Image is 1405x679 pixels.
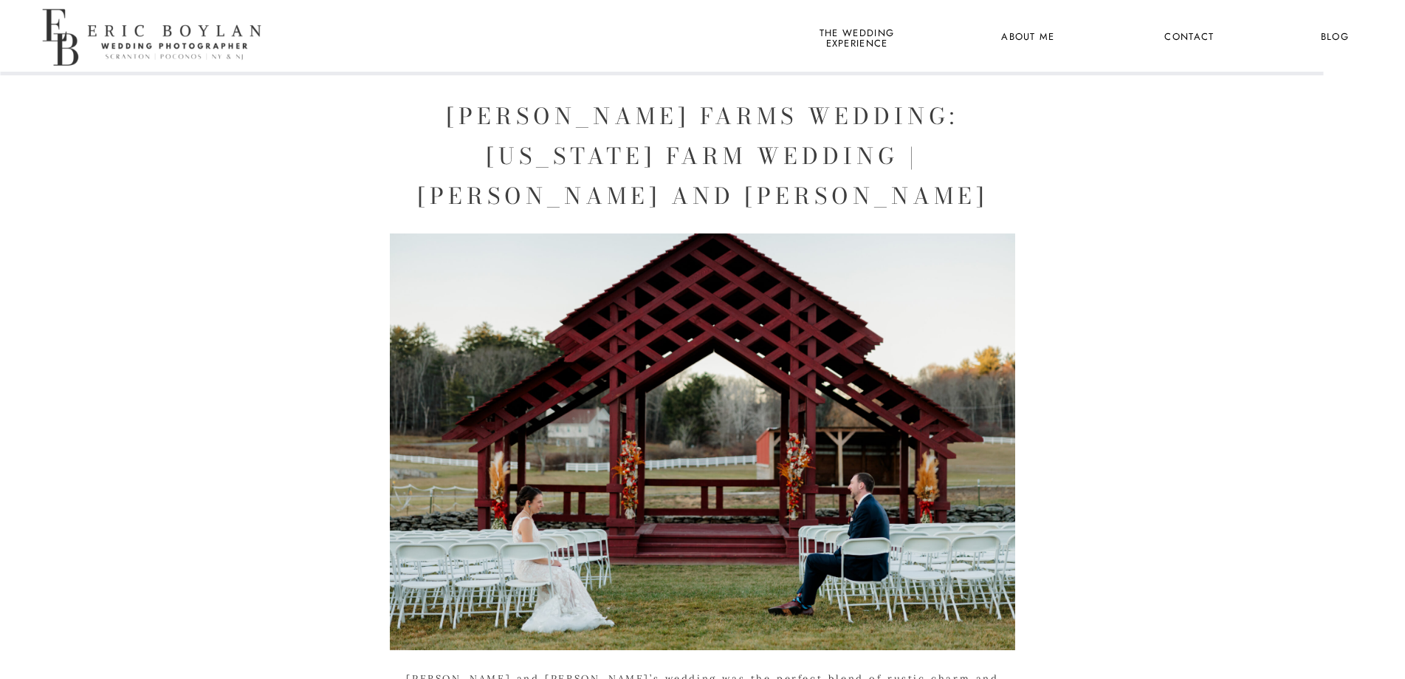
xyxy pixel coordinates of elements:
[1308,28,1362,47] a: Blog
[408,96,997,216] h1: [PERSON_NAME] Farms Wedding: [US_STATE] Farm Wedding | [PERSON_NAME] and [PERSON_NAME]
[992,28,1064,47] a: About Me
[817,28,897,47] a: the wedding experience
[1162,28,1217,47] a: Contact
